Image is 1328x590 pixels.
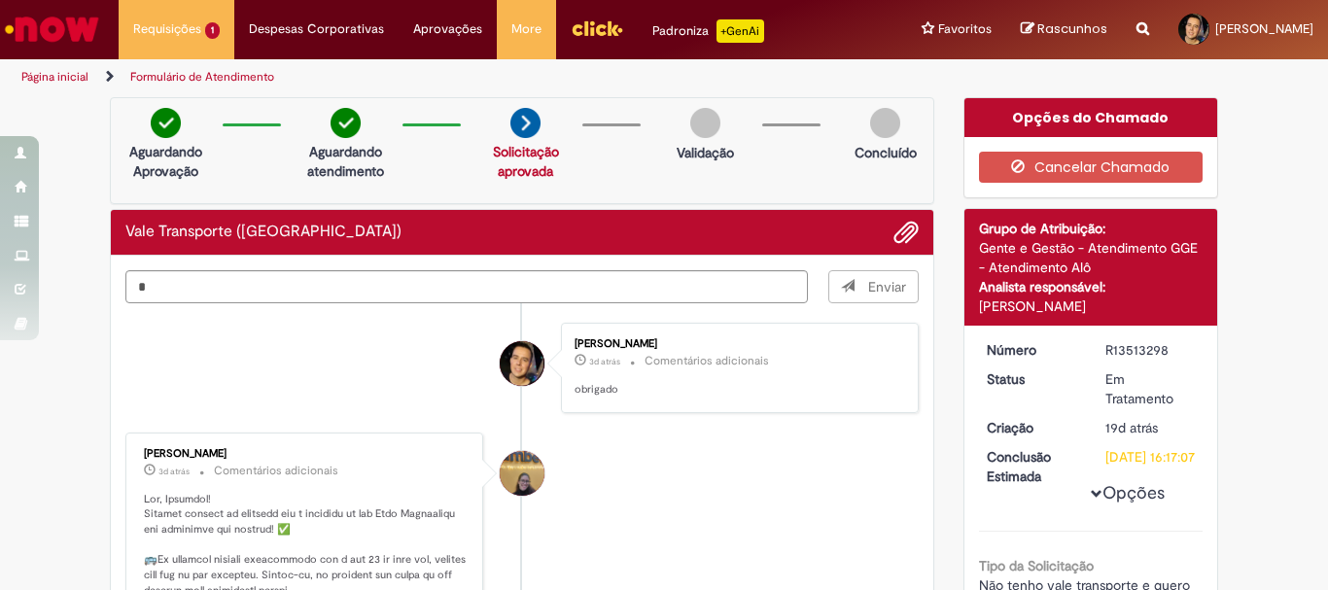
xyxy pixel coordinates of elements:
[511,19,542,39] span: More
[500,451,544,496] div: Amanda De Campos Gomes Do Nascimento
[21,69,88,85] a: Página inicial
[690,108,720,138] img: img-circle-grey.png
[158,466,190,477] span: 3d atrás
[979,238,1204,277] div: Gente e Gestão - Atendimento GGE - Atendimento Alô
[214,463,338,479] small: Comentários adicionais
[413,19,482,39] span: Aprovações
[151,108,181,138] img: check-circle-green.png
[500,341,544,386] div: Mauricio Da Silva Correa
[510,108,541,138] img: arrow-next.png
[652,19,764,43] div: Padroniza
[870,108,900,138] img: img-circle-grey.png
[130,69,274,85] a: Formulário de Atendimento
[575,338,898,350] div: [PERSON_NAME]
[938,19,992,39] span: Favoritos
[119,142,213,181] p: Aguardando Aprovação
[15,59,871,95] ul: Trilhas de página
[1021,20,1107,39] a: Rascunhos
[133,19,201,39] span: Requisições
[972,447,1092,486] dt: Conclusão Estimada
[331,108,361,138] img: check-circle-green.png
[979,557,1094,574] b: Tipo da Solicitação
[205,22,220,39] span: 1
[1105,419,1158,436] time: 10/09/2025 09:53:50
[855,143,917,162] p: Concluído
[972,369,1092,389] dt: Status
[979,296,1204,316] div: [PERSON_NAME]
[979,219,1204,238] div: Grupo de Atribuição:
[2,10,102,49] img: ServiceNow
[979,152,1204,183] button: Cancelar Chamado
[493,143,559,180] a: Solicitação aprovada
[677,143,734,162] p: Validação
[158,466,190,477] time: 26/09/2025 16:18:40
[1037,19,1107,38] span: Rascunhos
[298,142,393,181] p: Aguardando atendimento
[1105,340,1196,360] div: R13513298
[972,418,1092,437] dt: Criação
[1105,419,1158,436] span: 19d atrás
[893,220,919,245] button: Adicionar anexos
[575,382,898,398] p: obrigado
[589,356,620,367] span: 3d atrás
[144,448,468,460] div: [PERSON_NAME]
[249,19,384,39] span: Despesas Corporativas
[645,353,769,369] small: Comentários adicionais
[571,14,623,43] img: click_logo_yellow_360x200.png
[972,340,1092,360] dt: Número
[1215,20,1313,37] span: [PERSON_NAME]
[125,224,402,241] h2: Vale Transporte (VT) Histórico de tíquete
[979,277,1204,296] div: Analista responsável:
[1105,369,1196,408] div: Em Tratamento
[1105,447,1196,467] div: [DATE] 16:17:07
[716,19,764,43] p: +GenAi
[1105,418,1196,437] div: 10/09/2025 09:53:50
[125,270,808,303] textarea: Digite sua mensagem aqui...
[964,98,1218,137] div: Opções do Chamado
